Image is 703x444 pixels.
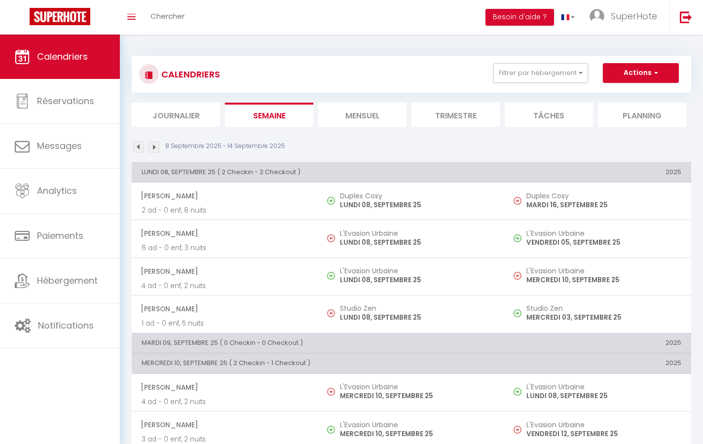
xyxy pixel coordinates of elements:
li: Planning [598,103,686,127]
p: MERCREDI 10, SEPTEMBRE 25 [340,429,495,439]
button: Filtrer par hébergement [493,63,588,83]
img: Super Booking [30,8,90,25]
span: Chercher [150,11,185,21]
button: Actions [603,63,679,83]
span: Réservations [37,95,94,107]
li: Tâches [505,103,593,127]
h5: L'Evasion Urbaine [340,267,495,275]
h5: L'Evasion Urbaine [340,383,495,391]
li: Trimestre [411,103,500,127]
img: NO IMAGE [514,197,521,205]
th: LUNDI 08, SEPTEMBRE 25 ( 2 Checkin - 2 Checkout ) [132,162,505,182]
p: 4 ad - 0 enf, 2 nuits [142,281,308,291]
span: Paiements [37,229,83,242]
img: NO IMAGE [514,272,521,280]
p: LUNDI 08, SEPTEMBRE 25 [340,312,495,323]
p: MERCREDI 03, SEPTEMBRE 25 [526,312,681,323]
span: [PERSON_NAME] [141,378,308,397]
span: Hébergement [37,274,98,287]
img: NO IMAGE [327,388,335,396]
p: VENDREDI 12, SEPTEMBRE 25 [526,429,681,439]
p: 6 ad - 0 enf, 3 nuits [142,243,308,253]
img: logout [680,11,692,23]
span: Analytics [37,185,77,197]
p: 1 ad - 0 enf, 5 nuits [142,318,308,329]
h5: L'Evasion Urbaine [526,421,681,429]
th: 2025 [505,333,691,353]
img: NO IMAGE [327,309,335,317]
button: Besoin d'aide ? [485,9,554,26]
li: Mensuel [318,103,407,127]
img: NO IMAGE [514,426,521,434]
p: VENDREDI 05, SEPTEMBRE 25 [526,237,681,248]
span: [PERSON_NAME] [141,224,308,243]
img: NO IMAGE [514,234,521,242]
img: ... [590,9,604,24]
th: 2025 [505,354,691,373]
span: Notifications [38,319,94,332]
h5: Studio Zen [526,304,681,312]
p: LUNDI 08, SEPTEMBRE 25 [340,200,495,210]
h5: Studio Zen [340,304,495,312]
h5: L'Evasion Urbaine [526,229,681,237]
th: MERCREDI 10, SEPTEMBRE 25 ( 2 Checkin - 1 Checkout ) [132,354,505,373]
p: LUNDI 08, SEPTEMBRE 25 [340,237,495,248]
h5: Duplex Cosy [340,192,495,200]
h5: L'Evasion Urbaine [340,421,495,429]
th: 2025 [505,162,691,182]
span: [PERSON_NAME] [141,299,308,318]
p: LUNDI 08, SEPTEMBRE 25 [340,275,495,285]
th: MARDI 09, SEPTEMBRE 25 ( 0 Checkin - 0 Checkout ) [132,333,505,353]
h5: L'Evasion Urbaine [526,383,681,391]
span: [PERSON_NAME] [141,262,308,281]
span: Messages [37,140,82,152]
span: Calendriers [37,50,88,63]
p: 2 ad - 0 enf, 8 nuits [142,205,308,216]
h5: L'Evasion Urbaine [340,229,495,237]
h3: CALENDRIERS [159,63,220,85]
img: NO IMAGE [514,388,521,396]
p: MARDI 16, SEPTEMBRE 25 [526,200,681,210]
li: Journalier [132,103,220,127]
p: 8 Septembre 2025 - 14 Septembre 2025 [165,142,285,151]
li: Semaine [225,103,313,127]
p: MERCREDI 10, SEPTEMBRE 25 [526,275,681,285]
img: NO IMAGE [514,309,521,317]
p: MERCREDI 10, SEPTEMBRE 25 [340,391,495,401]
img: NO IMAGE [327,234,335,242]
p: LUNDI 08, SEPTEMBRE 25 [526,391,681,401]
button: Ouvrir le widget de chat LiveChat [8,4,37,34]
span: [PERSON_NAME] [141,186,308,205]
h5: Duplex Cosy [526,192,681,200]
p: 4 ad - 0 enf, 2 nuits [142,397,308,407]
span: [PERSON_NAME] [141,415,308,434]
span: SuperHote [611,10,657,22]
h5: L'Evasion Urbaine [526,267,681,275]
